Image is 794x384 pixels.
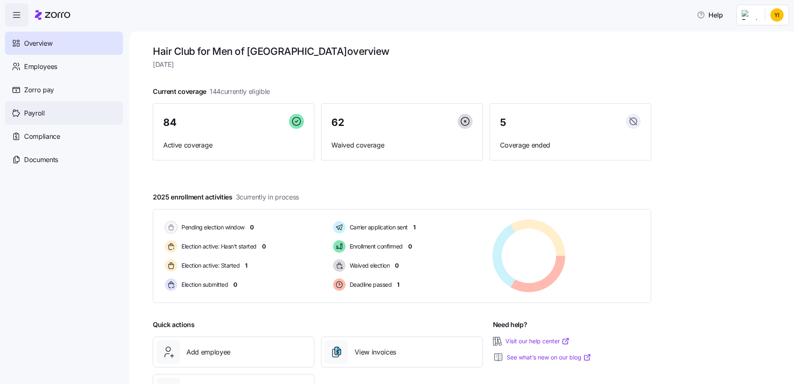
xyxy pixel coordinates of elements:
a: Compliance [5,125,123,148]
span: 0 [233,281,237,289]
span: 1 [413,223,416,231]
span: Election submitted [179,281,228,289]
span: Overview [24,38,52,49]
span: 0 [408,242,412,251]
span: Waived election [347,261,390,270]
a: Overview [5,32,123,55]
span: 84 [163,118,176,128]
span: [DATE] [153,59,651,70]
span: 1 [397,281,399,289]
span: Coverage ended [500,140,641,150]
a: Visit our help center [505,337,570,345]
span: Election active: Hasn't started [179,242,257,251]
span: Active coverage [163,140,304,150]
a: See what’s new on our blog [507,353,591,362]
span: 62 [331,118,344,128]
span: View invoices [355,347,396,357]
span: Need help? [493,320,527,330]
span: Pending election window [179,223,245,231]
span: 5 [500,118,506,128]
span: Quick actions [153,320,195,330]
span: Enrollment confirmed [347,242,403,251]
span: Help [697,10,723,20]
span: Election active: Started [179,261,240,270]
span: 144 currently eligible [210,86,270,97]
a: Employees [5,55,123,78]
a: Payroll [5,101,123,125]
span: Carrier application sent [347,223,408,231]
span: 2025 enrollment activities [153,192,299,202]
img: Employer logo [742,10,758,20]
span: 0 [262,242,266,251]
span: Zorro pay [24,85,54,95]
span: Deadline passed [347,281,392,289]
span: 0 [395,261,399,270]
span: Payroll [24,108,45,118]
span: Employees [24,62,57,72]
span: Compliance [24,131,60,142]
span: Documents [24,155,58,165]
h1: Hair Club for Men of [GEOGRAPHIC_DATA] overview [153,45,651,58]
img: 58bf486cf3c66a19402657e6b7d52db7 [770,8,784,22]
a: Documents [5,148,123,171]
span: Add employee [186,347,230,357]
span: Waived coverage [331,140,472,150]
span: 3 currently in process [236,192,299,202]
button: Help [690,7,730,23]
span: 1 [245,261,248,270]
a: Zorro pay [5,78,123,101]
span: 0 [250,223,254,231]
span: Current coverage [153,86,270,97]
